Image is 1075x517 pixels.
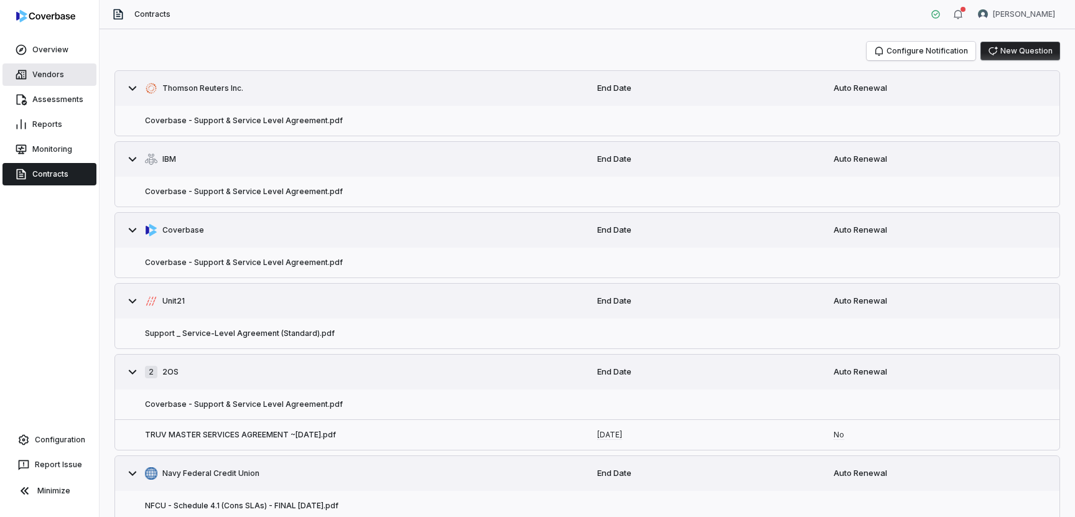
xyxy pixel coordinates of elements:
[2,113,96,136] a: Reports
[145,430,336,440] button: TRUV MASTER SERVICES AGREEMENT ~[DATE].pdf
[162,225,204,235] span: Coverbase
[980,42,1060,60] button: New Question
[824,214,1060,246] div: Auto Renewal
[115,284,587,319] button: https://unit21.ai/Unit21
[145,399,343,409] button: Coverbase - Support & Service Level Agreement.pdf
[5,454,94,476] button: Report Issue
[115,71,587,106] button: https://thomsonreuters.com/en.html/Thomson Reuters Inc.
[824,356,1060,388] div: Auto Renewal
[978,9,988,19] img: Zi Chong Kao avatar
[587,457,824,490] div: End Date
[587,72,824,105] div: End Date
[115,213,587,248] button: https://coverbase.ai/Coverbase
[834,430,844,440] a: No
[824,143,1060,175] div: Auto Renewal
[145,116,343,126] button: Coverbase - Support & Service Level Agreement.pdf
[2,88,96,111] a: Assessments
[16,10,75,22] img: logo-D7KZi-bG.svg
[867,42,975,60] button: Configure Notification
[587,214,824,246] div: End Date
[134,9,170,19] span: Contracts
[2,63,96,86] a: Vendors
[970,5,1063,24] button: Zi Chong Kao avatar[PERSON_NAME]
[162,296,185,306] span: Unit21
[145,258,343,268] button: Coverbase - Support & Service Level Agreement.pdf
[145,187,343,197] button: Coverbase - Support & Service Level Agreement.pdf
[115,456,587,491] button: https://navyfederal.org/Navy Federal Credit Union
[824,457,1060,490] div: Auto Renewal
[824,72,1060,105] div: Auto Renewal
[2,39,96,61] a: Overview
[162,367,179,377] span: 2OS
[162,154,176,164] span: IBM
[587,143,824,175] div: End Date
[2,138,96,161] a: Monitoring
[115,355,587,389] button: 22OS
[5,478,94,503] button: Minimize
[145,328,335,338] button: Support _ Service-Level Agreement (Standard).pdf
[993,9,1055,19] span: [PERSON_NAME]
[115,142,587,177] button: https://ibm.com/us-en/IBM
[824,285,1060,317] div: Auto Renewal
[162,468,259,478] span: Navy Federal Credit Union
[587,356,824,388] div: End Date
[145,501,338,511] button: NFCU - Schedule 4.1 (Cons SLAs) - FINAL [DATE].pdf
[2,163,96,185] a: Contracts
[597,430,622,440] a: [DATE]
[5,429,94,451] a: Configuration
[587,285,824,317] div: End Date
[162,83,243,93] span: Thomson Reuters Inc.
